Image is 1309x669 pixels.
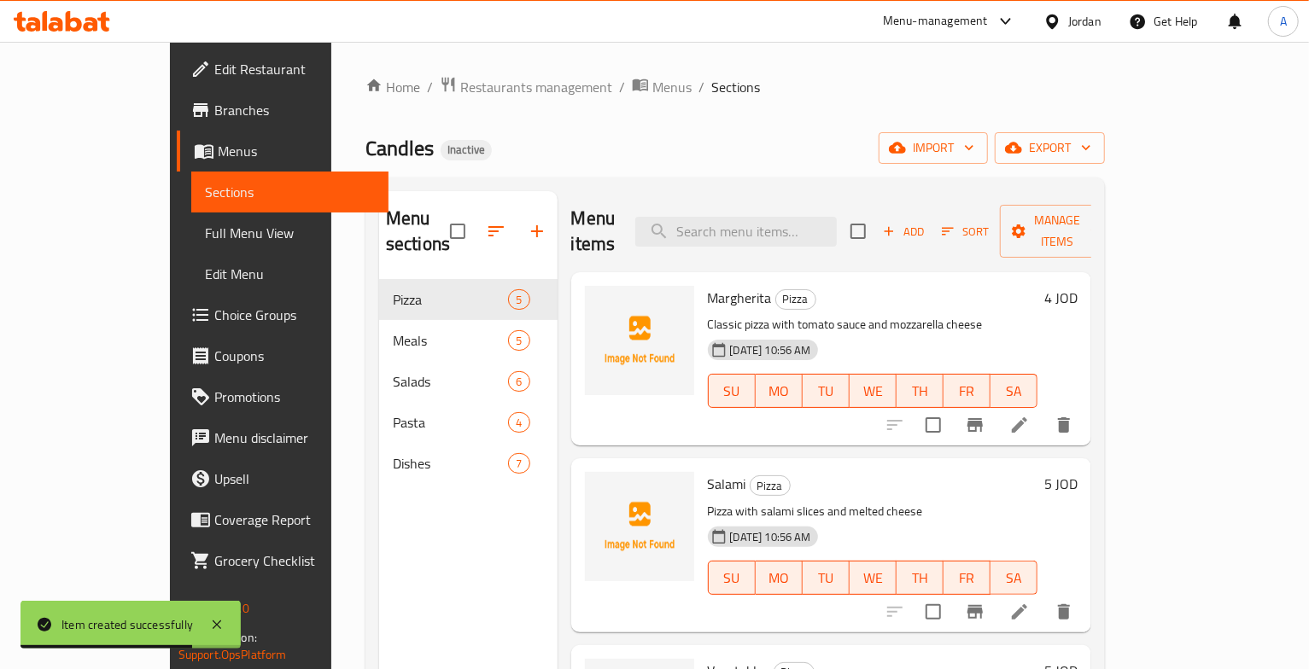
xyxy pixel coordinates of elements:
[177,376,389,417] a: Promotions
[214,509,375,530] span: Coverage Report
[191,172,389,212] a: Sections
[509,374,529,390] span: 6
[205,182,375,202] span: Sections
[571,206,616,257] h2: Menu items
[955,591,996,632] button: Branch-specific-item
[508,412,529,433] div: items
[460,77,612,97] span: Restaurants management
[938,218,993,245] button: Sort
[214,100,375,120] span: Branches
[619,77,625,97] li: /
[177,417,389,458] a: Menu disclaimer
[775,289,816,310] div: Pizza
[879,132,988,164] button: import
[950,379,984,404] span: FR
[809,566,843,590] span: TU
[716,566,749,590] span: SU
[393,453,508,474] span: Dishes
[756,561,803,595] button: MO
[708,501,1038,522] p: Pizza with salami slices and melted cheese
[214,59,375,79] span: Edit Restaurant
[635,217,837,247] input: search
[509,292,529,308] span: 5
[915,407,951,443] span: Select to update
[856,379,890,404] span: WE
[1044,286,1078,310] h6: 4 JOD
[379,402,558,443] div: Pasta4
[1043,591,1084,632] button: delete
[1068,12,1102,31] div: Jordan
[897,561,944,595] button: TH
[214,346,375,366] span: Coupons
[716,379,749,404] span: SU
[393,289,508,310] span: Pizza
[915,594,951,630] span: Select to update
[856,566,890,590] span: WE
[509,456,529,472] span: 7
[711,77,760,97] span: Sections
[205,264,375,284] span: Edit Menu
[632,76,692,98] a: Menus
[950,566,984,590] span: FR
[441,140,492,160] div: Inactive
[441,143,492,157] span: Inactive
[508,453,529,474] div: items
[876,218,931,245] button: Add
[995,132,1105,164] button: export
[903,379,937,404] span: TH
[809,379,843,404] span: TU
[876,218,931,245] span: Add item
[1043,404,1084,445] button: delete
[763,379,796,404] span: MO
[214,550,375,571] span: Grocery Checklist
[379,272,558,491] nav: Menu sections
[883,11,988,32] div: Menu-management
[708,314,1038,335] p: Classic pizza with tomato sauce and mozzarella cheese
[440,213,476,249] span: Select all sections
[997,379,1031,404] span: SA
[723,529,818,545] span: [DATE] 10:56 AM
[393,330,508,351] span: Meals
[942,222,989,241] span: Sort
[997,566,1031,590] span: SA
[218,141,375,161] span: Menus
[931,218,1000,245] span: Sort items
[708,374,756,408] button: SU
[708,561,756,595] button: SU
[177,499,389,540] a: Coverage Report
[440,76,612,98] a: Restaurants management
[803,561,850,595] button: TU
[944,561,991,595] button: FR
[1044,472,1078,496] h6: 5 JOD
[379,279,558,320] div: Pizza5
[803,374,850,408] button: TU
[177,458,389,499] a: Upsell
[508,330,529,351] div: items
[177,335,389,376] a: Coupons
[508,371,529,392] div: items
[379,320,558,361] div: Meals5
[509,415,529,431] span: 4
[386,206,450,257] h2: Menu sections
[708,285,772,311] span: Margherita
[365,77,420,97] a: Home
[61,615,193,634] div: Item created successfully
[585,472,694,581] img: Salami
[177,49,389,90] a: Edit Restaurant
[850,561,897,595] button: WE
[508,289,529,310] div: items
[897,374,944,408] button: TH
[1009,602,1030,622] a: Edit menu item
[991,561,1037,595] button: SA
[955,404,996,445] button: Branch-specific-item
[379,361,558,402] div: Salads6
[205,223,375,243] span: Full Menu View
[393,412,508,433] span: Pasta
[1008,137,1091,159] span: export
[177,131,389,172] a: Menus
[178,643,287,666] a: Support.OpsPlatform
[708,471,746,497] span: Salami
[191,212,389,253] a: Full Menu View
